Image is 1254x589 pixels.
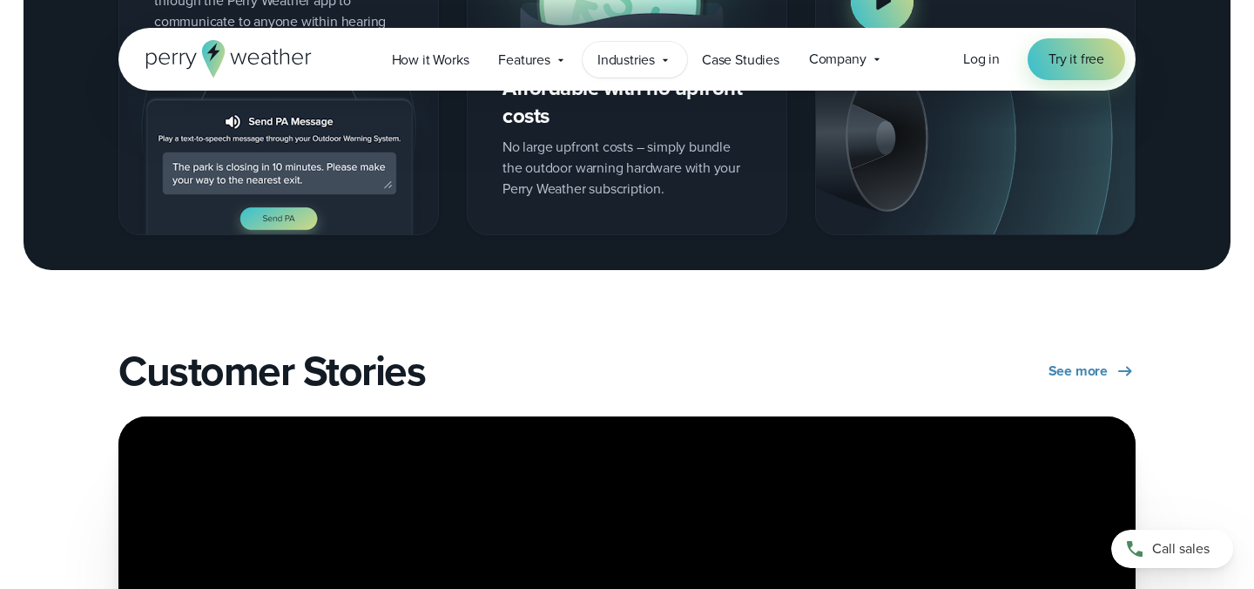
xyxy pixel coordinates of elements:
[687,42,794,78] a: Case Studies
[1152,538,1210,559] span: Call sales
[702,50,779,71] span: Case Studies
[377,42,484,78] a: How it Works
[816,43,1135,234] img: outdoor warning system
[963,49,1000,69] span: Log in
[392,50,469,71] span: How it Works
[1048,361,1109,382] span: See more
[963,49,1000,70] a: Log in
[809,49,866,70] span: Company
[498,50,550,71] span: Features
[118,347,617,396] h2: Customer Stories
[1048,361,1136,382] a: See more
[1111,530,1233,568] a: Call sales
[597,50,655,71] span: Industries
[1028,38,1125,80] a: Try it free
[1048,49,1104,70] span: Try it free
